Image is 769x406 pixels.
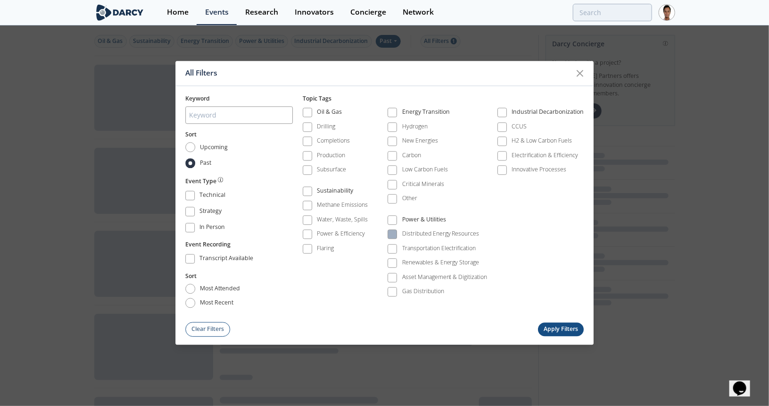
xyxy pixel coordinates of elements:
div: In Person [199,223,225,234]
div: Concierge [350,8,386,16]
div: Carbon [402,151,421,160]
img: Profile [659,4,675,21]
button: Event Type [185,177,223,186]
div: All Filters [185,65,571,83]
div: Hydrogen [402,122,428,131]
img: information.svg [218,177,223,182]
span: Upcoming [200,143,228,152]
div: Research [245,8,278,16]
div: Electrification & Efficiency [512,151,578,160]
input: most attended [185,284,195,294]
div: Gas Distribution [402,288,444,296]
iframe: chat widget [729,368,760,397]
div: Strategy [199,207,222,218]
div: Transportation Electrification [402,244,476,253]
input: Past [185,158,195,168]
span: Past [200,159,211,167]
div: Energy Transition [402,108,450,119]
img: logo-wide.svg [94,4,146,21]
input: most recent [185,298,195,308]
div: Completions [317,137,350,145]
div: New Energies [402,137,438,145]
div: Sustainability [317,186,353,198]
button: Clear Filters [185,322,231,337]
div: CCUS [512,122,527,131]
span: Keyword [185,94,210,102]
div: Events [205,8,229,16]
div: Network [403,8,434,16]
div: Industrial Decarbonization [512,108,584,119]
input: Upcoming [185,143,195,152]
div: H2 & Low Carbon Fuels [512,137,572,145]
button: Apply Filters [538,322,584,336]
div: Low Carbon Fuels [402,166,448,174]
div: Oil & Gas [317,108,342,119]
div: Innovative Processes [512,166,566,174]
span: Sort [185,130,197,138]
div: Technical [199,191,225,202]
div: Methane Emissions [317,201,368,210]
input: Advanced Search [573,4,652,21]
span: Event Type [185,177,216,186]
div: Power & Efficiency [317,230,365,238]
div: Distributed Energy Resources [402,230,480,238]
button: Event Recording [185,241,231,249]
input: Keyword [185,106,293,124]
div: Power & Utilities [402,215,446,227]
div: Home [167,8,189,16]
span: Topic Tags [303,94,331,102]
span: most attended [200,285,240,293]
div: Subsurface [317,166,346,174]
span: most recent [200,299,233,307]
div: Drilling [317,122,335,131]
div: Water, Waste, Spills [317,215,368,224]
div: Critical Minerals [402,180,444,188]
div: Production [317,151,345,160]
div: Transcript Available [199,254,253,266]
div: Flaring [317,244,334,253]
button: Sort [185,130,197,139]
div: Renewables & Energy Storage [402,259,480,267]
button: Sort [185,272,197,280]
div: Asset Management & Digitization [402,273,488,281]
div: Other [402,195,417,203]
div: Innovators [295,8,334,16]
